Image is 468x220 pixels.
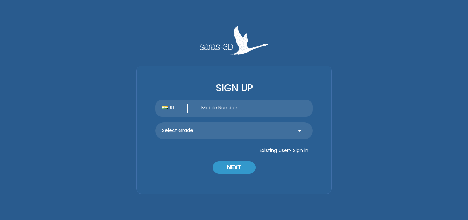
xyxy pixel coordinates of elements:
button: NEXT [213,161,256,174]
img: Saras 3D [200,26,268,55]
button: Existing user? Sign in [255,145,313,156]
h3: SIGN UP [155,82,313,94]
input: Mobile Number [195,100,313,117]
span: 91 [170,105,182,111]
